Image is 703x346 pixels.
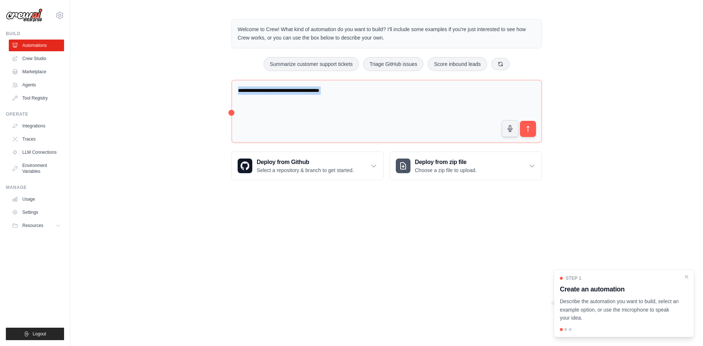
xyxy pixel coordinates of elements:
a: Traces [9,133,64,145]
a: Agents [9,79,64,91]
button: Logout [6,328,64,340]
a: Environment Variables [9,160,64,177]
p: Welcome to Crew! What kind of automation do you want to build? I'll include some examples if you'... [238,25,536,42]
h3: Deploy from zip file [415,158,477,167]
p: Select a repository & branch to get started. [257,167,354,174]
a: LLM Connections [9,146,64,158]
button: Summarize customer support tickets [264,57,359,71]
h3: Create an automation [560,284,679,294]
button: Resources [9,220,64,231]
a: Usage [9,193,64,205]
h3: Deploy from Github [257,158,354,167]
a: Marketplace [9,66,64,78]
div: Operate [6,111,64,117]
button: Score inbound leads [428,57,487,71]
p: Choose a zip file to upload. [415,167,477,174]
a: Integrations [9,120,64,132]
div: Build [6,31,64,37]
span: Step 1 [566,275,581,281]
a: Crew Studio [9,53,64,64]
button: Triage GitHub issues [363,57,423,71]
img: Logo [6,8,42,22]
a: Automations [9,40,64,51]
div: Manage [6,185,64,190]
a: Settings [9,207,64,218]
button: Close walkthrough [684,274,689,280]
span: Logout [33,331,46,337]
span: Resources [22,223,43,228]
p: Describe the automation you want to build, select an example option, or use the microphone to spe... [560,297,679,322]
a: Tool Registry [9,92,64,104]
iframe: Chat Widget [666,311,703,346]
